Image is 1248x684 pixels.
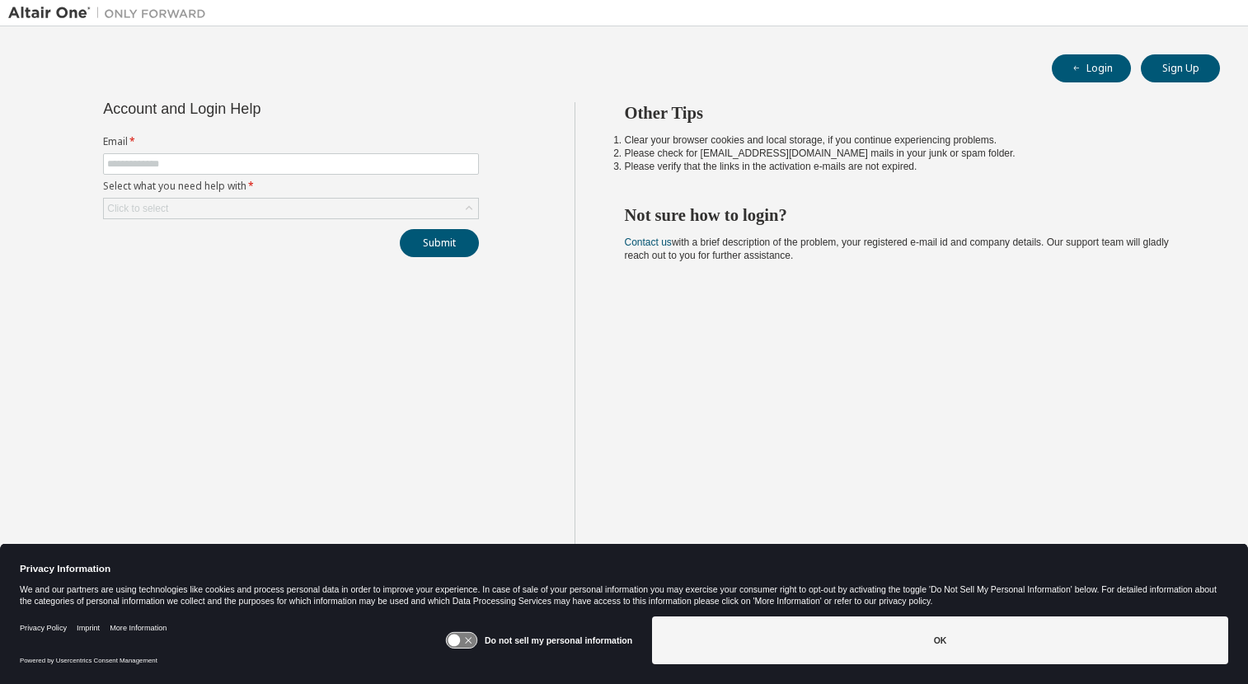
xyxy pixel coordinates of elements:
button: Login [1052,54,1131,82]
div: Click to select [107,202,168,215]
a: Contact us [625,237,672,248]
li: Clear your browser cookies and local storage, if you continue experiencing problems. [625,134,1191,147]
label: Select what you need help with [103,180,479,193]
label: Email [103,135,479,148]
li: Please check for [EMAIL_ADDRESS][DOMAIN_NAME] mails in your junk or spam folder. [625,147,1191,160]
button: Sign Up [1141,54,1220,82]
div: Account and Login Help [103,102,404,115]
div: Click to select [104,199,478,218]
h2: Not sure how to login? [625,204,1191,226]
img: Altair One [8,5,214,21]
span: with a brief description of the problem, your registered e-mail id and company details. Our suppo... [625,237,1169,261]
h2: Other Tips [625,102,1191,124]
button: Submit [400,229,479,257]
li: Please verify that the links in the activation e-mails are not expired. [625,160,1191,173]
